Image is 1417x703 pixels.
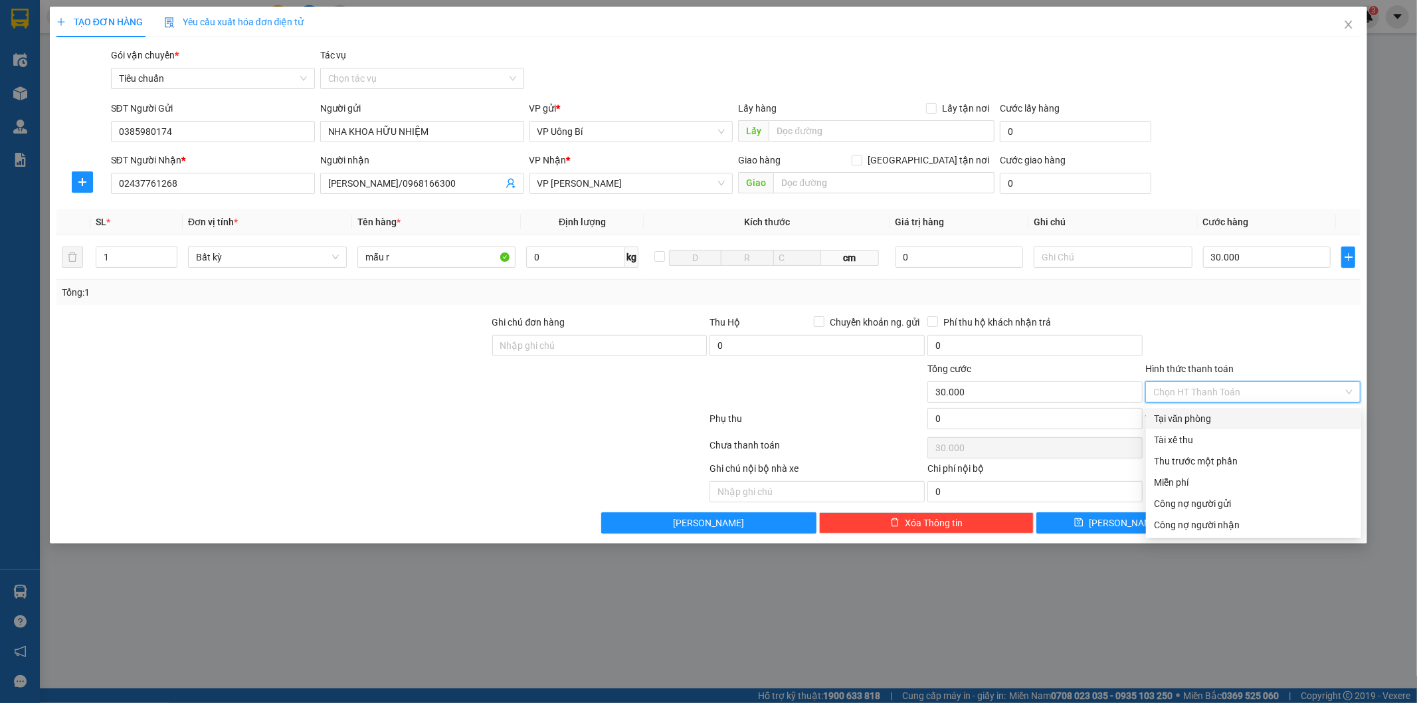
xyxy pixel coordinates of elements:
[744,217,790,227] span: Kích thước
[62,285,547,300] div: Tổng: 1
[164,17,304,27] span: Yêu cầu xuất hóa đơn điện tử
[738,120,769,142] span: Lấy
[119,68,307,88] span: Tiêu chuẩn
[709,461,925,481] div: Ghi chú nội bộ nhà xe
[625,247,638,268] span: kg
[669,250,722,266] input: D
[537,173,725,193] span: VP Dương Đình Nghệ
[1343,19,1354,30] span: close
[769,120,994,142] input: Dọc đường
[1074,518,1084,528] span: save
[529,101,733,116] div: VP gửi
[938,315,1056,330] span: Phí thu hộ khách nhận trả
[1154,518,1353,532] div: Công nợ người nhận
[72,177,92,187] span: plus
[1146,493,1361,514] div: Cước gửi hàng sẽ được ghi vào công nợ của người gửi
[492,335,708,356] input: Ghi chú đơn hàng
[537,122,725,142] span: VP Uông Bí
[601,512,816,534] button: [PERSON_NAME]
[673,516,744,530] span: [PERSON_NAME]
[1341,247,1356,268] button: plus
[738,103,777,114] span: Lấy hàng
[56,17,66,27] span: plus
[821,250,880,266] span: cm
[111,50,179,60] span: Gói vận chuyển
[905,516,963,530] span: Xóa Thông tin
[12,89,128,124] span: Gửi hàng Hạ Long: Hotline:
[1000,155,1066,165] label: Cước giao hàng
[709,481,925,502] input: Nhập ghi chú
[773,250,821,266] input: C
[1342,252,1355,262] span: plus
[1028,209,1198,235] th: Ghi chú
[320,153,524,167] div: Người nhận
[188,217,238,227] span: Đơn vị tính
[890,518,899,528] span: delete
[927,461,1143,481] div: Chi phí nội bộ
[506,178,516,189] span: user-add
[937,101,994,116] span: Lấy tận nơi
[824,315,925,330] span: Chuyển khoản ng. gửi
[1330,7,1367,44] button: Close
[721,250,774,266] input: R
[529,155,567,165] span: VP Nhận
[709,317,740,328] span: Thu Hộ
[111,101,315,116] div: SĐT Người Gửi
[111,153,315,167] div: SĐT Người Nhận
[709,438,927,461] div: Chưa thanh toán
[357,217,401,227] span: Tên hàng
[927,363,971,374] span: Tổng cước
[1145,363,1234,374] label: Hình thức thanh toán
[7,50,134,74] strong: 024 3236 3236 -
[738,155,781,165] span: Giao hàng
[96,217,106,227] span: SL
[773,172,994,193] input: Dọc đường
[1203,217,1249,227] span: Cước hàng
[6,39,134,86] span: Gửi hàng [GEOGRAPHIC_DATA]: Hotline:
[709,411,927,435] div: Phụ thu
[56,17,143,27] span: TẠO ĐƠN HÀNG
[196,247,339,267] span: Bất kỳ
[1089,516,1160,530] span: [PERSON_NAME]
[862,153,994,167] span: [GEOGRAPHIC_DATA] tận nơi
[559,217,606,227] span: Định lượng
[1000,103,1060,114] label: Cước lấy hàng
[1036,512,1197,534] button: save[PERSON_NAME]
[1154,496,1353,511] div: Công nợ người gửi
[1154,454,1353,468] div: Thu trước một phần
[1154,411,1353,426] div: Tại văn phòng
[1146,514,1361,536] div: Cước gửi hàng sẽ được ghi vào công nợ của người nhận
[357,247,516,268] input: VD: Bàn, Ghế
[320,50,347,60] label: Tác vụ
[28,62,133,86] strong: 0888 827 827 - 0848 827 827
[819,512,1034,534] button: deleteXóa Thông tin
[14,7,125,35] strong: Công ty TNHH Phúc Xuyên
[164,17,175,28] img: icon
[738,172,773,193] span: Giao
[1154,475,1353,490] div: Miễn phí
[492,317,565,328] label: Ghi chú đơn hàng
[896,217,945,227] span: Giá trị hàng
[1000,121,1151,142] input: Cước lấy hàng
[1034,247,1192,268] input: Ghi Chú
[1000,173,1151,194] input: Cước giao hàng
[896,247,1023,268] input: 0
[1154,433,1353,447] div: Tài xế thu
[72,171,93,193] button: plus
[320,101,524,116] div: Người gửi
[62,247,83,268] button: delete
